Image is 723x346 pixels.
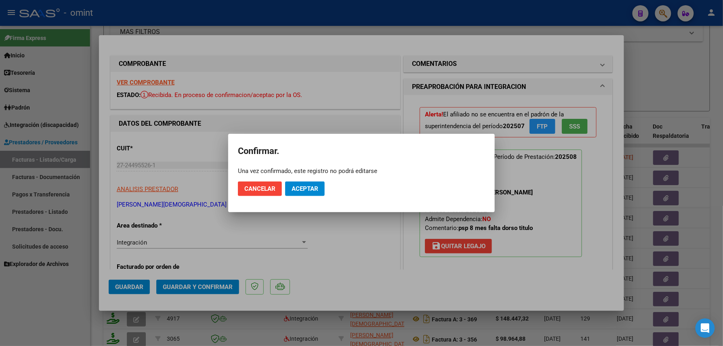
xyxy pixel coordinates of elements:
div: Una vez confirmado, este registro no podrá editarse [238,167,485,175]
div: Open Intercom Messenger [696,319,715,338]
span: Cancelar [244,185,275,192]
h2: Confirmar. [238,143,485,159]
button: Aceptar [285,181,325,196]
button: Cancelar [238,181,282,196]
span: Aceptar [292,185,318,192]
